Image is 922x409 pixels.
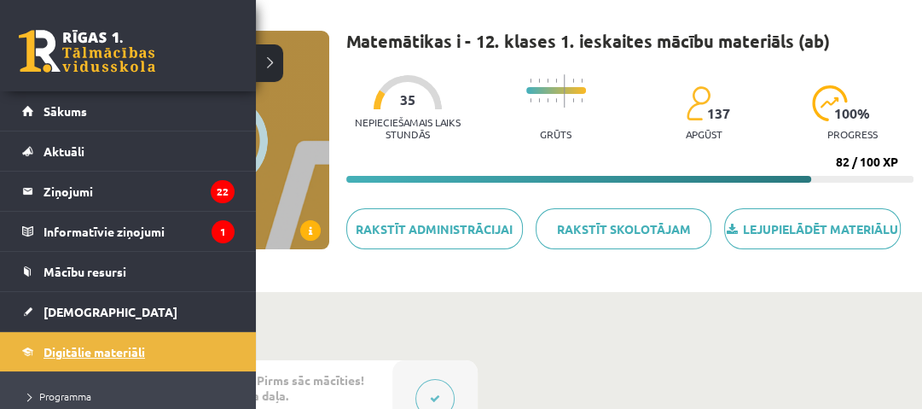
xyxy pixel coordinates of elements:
[536,208,712,249] a: Rakstīt skolotājam
[43,172,235,211] legend: Ziņojumi
[707,106,730,121] span: 137
[22,332,235,371] a: Digitālie materiāli
[572,98,574,102] img: icon-short-line-57e1e144782c952c97e751825c79c345078a6d821885a25fce030b3d8c18986b.svg
[538,98,540,102] img: icon-short-line-57e1e144782c952c97e751825c79c345078a6d821885a25fce030b3d8c18986b.svg
[22,172,235,211] a: Ziņojumi22
[724,208,901,249] a: Lejupielādēt materiālu
[43,143,84,159] span: Aktuāli
[222,372,364,403] span: 💡 Pirms sāc mācīties! Ievada daļa.
[555,98,557,102] img: icon-short-line-57e1e144782c952c97e751825c79c345078a6d821885a25fce030b3d8c18986b.svg
[827,128,878,140] p: progress
[686,128,722,140] p: apgūst
[400,92,415,108] span: 35
[530,98,531,102] img: icon-short-line-57e1e144782c952c97e751825c79c345078a6d821885a25fce030b3d8c18986b.svg
[212,220,235,243] i: 1
[43,212,235,251] legend: Informatīvie ziņojumi
[43,344,145,359] span: Digitālie materiāli
[19,30,155,73] a: Rīgas 1. Tālmācības vidusskola
[530,79,531,83] img: icon-short-line-57e1e144782c952c97e751825c79c345078a6d821885a25fce030b3d8c18986b.svg
[834,106,871,121] span: 100 %
[21,389,91,403] span: Programma
[538,79,540,83] img: icon-short-line-57e1e144782c952c97e751825c79c345078a6d821885a25fce030b3d8c18986b.svg
[22,292,235,331] a: [DEMOGRAPHIC_DATA]
[686,85,710,121] img: students-c634bb4e5e11cddfef0936a35e636f08e4e9abd3cc4e673bd6f9a4125e45ecb1.svg
[812,85,849,121] img: icon-progress-161ccf0a02000e728c5f80fcf4c31c7af3da0e1684b2b1d7c360e028c24a22f1.svg
[43,103,87,119] span: Sākums
[22,91,235,131] a: Sākums
[22,252,235,291] a: Mācību resursi
[555,79,557,83] img: icon-short-line-57e1e144782c952c97e751825c79c345078a6d821885a25fce030b3d8c18986b.svg
[346,31,830,51] h1: Matemātikas i - 12. klases 1. ieskaites mācību materiāls (ab)
[21,389,239,404] a: Programma
[211,180,235,203] i: 22
[22,212,235,251] a: Informatīvie ziņojumi1
[572,79,574,83] img: icon-short-line-57e1e144782c952c97e751825c79c345078a6d821885a25fce030b3d8c18986b.svg
[547,98,548,102] img: icon-short-line-57e1e144782c952c97e751825c79c345078a6d821885a25fce030b3d8c18986b.svg
[547,79,548,83] img: icon-short-line-57e1e144782c952c97e751825c79c345078a6d821885a25fce030b3d8c18986b.svg
[22,131,235,171] a: Aktuāli
[346,208,523,249] a: Rakstīt administrācijai
[581,79,583,83] img: icon-short-line-57e1e144782c952c97e751825c79c345078a6d821885a25fce030b3d8c18986b.svg
[581,98,583,102] img: icon-short-line-57e1e144782c952c97e751825c79c345078a6d821885a25fce030b3d8c18986b.svg
[346,116,469,140] p: Nepieciešamais laiks stundās
[564,74,565,108] img: icon-long-line-d9ea69661e0d244f92f715978eff75569469978d946b2353a9bb055b3ed8787d.svg
[540,128,571,140] p: Grūts
[43,264,126,279] span: Mācību resursi
[43,304,177,319] span: [DEMOGRAPHIC_DATA]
